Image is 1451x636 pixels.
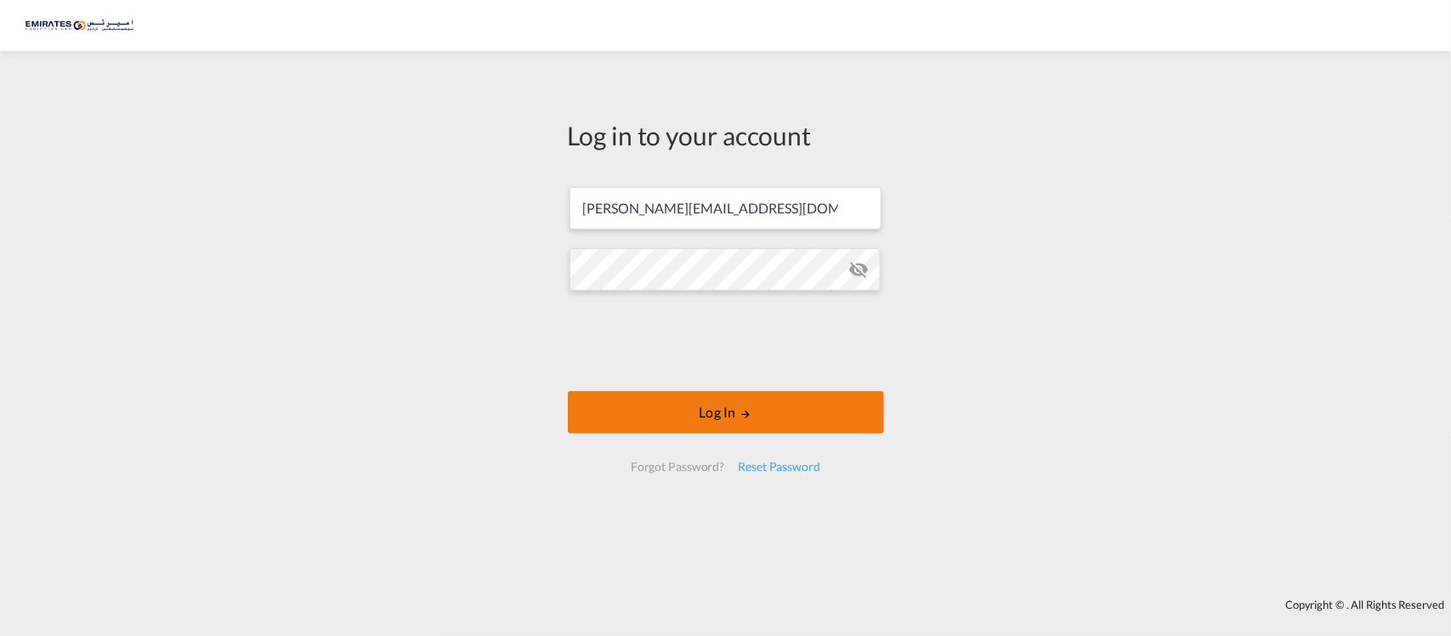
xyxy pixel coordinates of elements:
[597,308,855,374] iframe: reCAPTCHA
[568,117,884,153] div: Log in to your account
[848,259,869,280] md-icon: icon-eye-off
[26,7,140,45] img: c67187802a5a11ec94275b5db69a26e6.png
[568,391,884,434] button: LOGIN
[570,187,881,230] input: Enter email/phone number
[731,451,827,482] div: Reset Password
[624,451,731,482] div: Forgot Password?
